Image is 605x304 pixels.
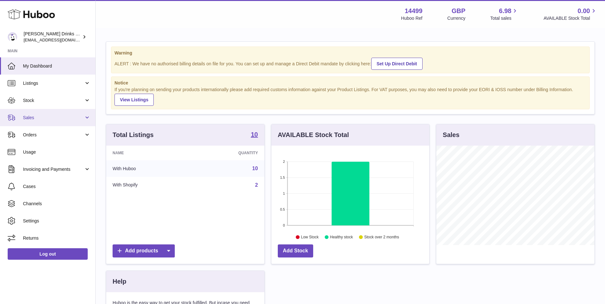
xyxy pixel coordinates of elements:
[499,7,512,15] span: 6.98
[23,98,84,104] span: Stock
[452,7,465,15] strong: GBP
[113,277,126,286] h3: Help
[401,15,423,21] div: Huboo Ref
[371,58,423,70] a: Set Up Direct Debit
[23,166,84,172] span: Invoicing and Payments
[405,7,423,15] strong: 14499
[106,177,191,193] td: With Shopify
[24,31,81,43] div: [PERSON_NAME] Drinks LTD (t/a Zooz)
[106,146,191,160] th: Name
[8,32,17,42] img: internalAdmin-14499@internal.huboo.com
[278,131,349,139] h3: AVAILABLE Stock Total
[251,131,258,139] a: 10
[443,131,459,139] h3: Sales
[283,223,285,227] text: 0
[447,15,466,21] div: Currency
[251,131,258,138] strong: 10
[114,57,586,70] div: ALERT : We have no authorised billing details on file for you. You can set up and manage a Direct...
[23,149,91,155] span: Usage
[8,248,88,260] a: Log out
[23,80,84,86] span: Listings
[113,131,154,139] h3: Total Listings
[252,166,258,171] a: 10
[301,235,319,240] text: Low Stock
[23,218,91,224] span: Settings
[191,146,264,160] th: Quantity
[23,184,91,190] span: Cases
[114,87,586,106] div: If you're planning on sending your products internationally please add required customs informati...
[280,176,285,179] text: 1.5
[23,235,91,241] span: Returns
[280,207,285,211] text: 0.5
[255,182,258,188] a: 2
[114,94,154,106] a: View Listings
[330,235,353,240] text: Healthy stock
[113,244,175,257] a: Add products
[283,192,285,195] text: 1
[23,201,91,207] span: Channels
[543,15,597,21] span: AVAILABLE Stock Total
[283,160,285,163] text: 2
[490,15,519,21] span: Total sales
[106,160,191,177] td: With Huboo
[364,235,399,240] text: Stock over 2 months
[278,244,313,257] a: Add Stock
[114,80,586,86] strong: Notice
[114,50,586,56] strong: Warning
[23,115,84,121] span: Sales
[24,37,94,42] span: [EMAIL_ADDRESS][DOMAIN_NAME]
[23,63,91,69] span: My Dashboard
[543,7,597,21] a: 0.00 AVAILABLE Stock Total
[490,7,519,21] a: 6.98 Total sales
[23,132,84,138] span: Orders
[578,7,590,15] span: 0.00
